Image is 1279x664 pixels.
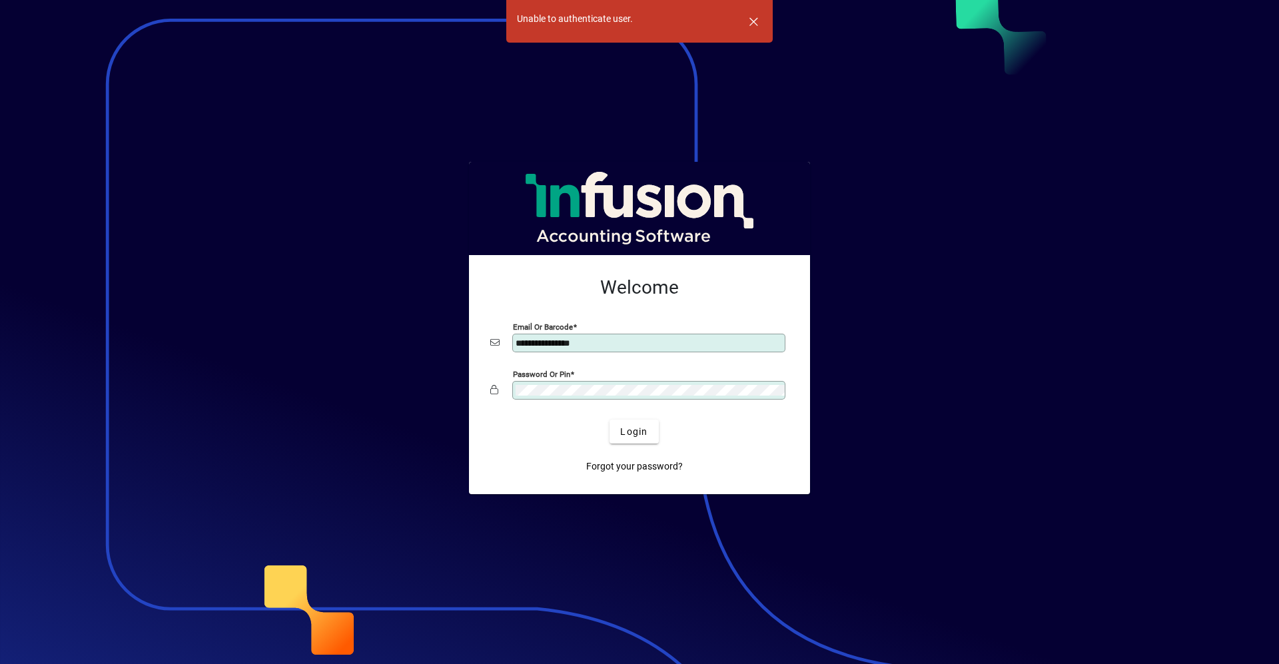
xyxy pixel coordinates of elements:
[517,12,633,26] div: Unable to authenticate user.
[513,370,570,379] mat-label: Password or Pin
[490,276,789,299] h2: Welcome
[581,454,688,478] a: Forgot your password?
[586,460,683,474] span: Forgot your password?
[620,425,647,439] span: Login
[737,5,769,37] button: Dismiss
[513,322,573,332] mat-label: Email or Barcode
[610,420,658,444] button: Login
